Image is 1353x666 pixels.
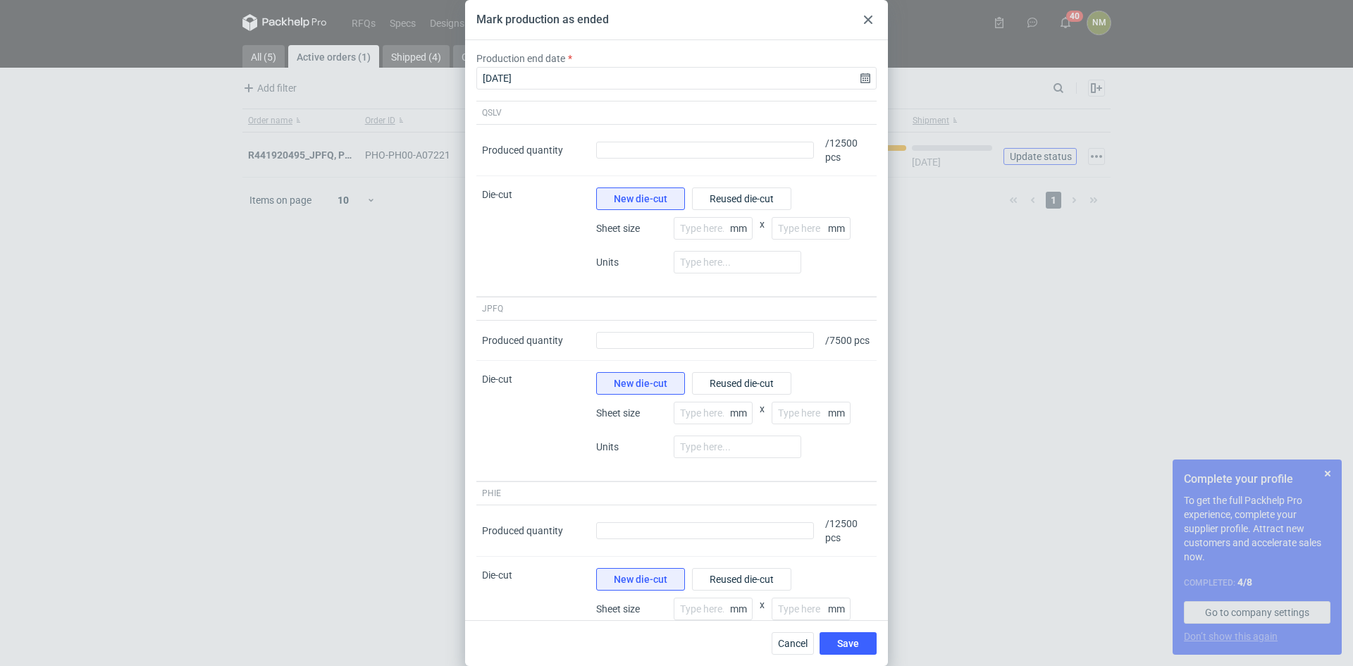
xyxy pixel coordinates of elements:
span: PHIE [482,488,501,499]
input: Type here... [772,217,851,240]
span: x [760,217,765,251]
input: Type here... [674,436,801,458]
span: Cancel [778,639,808,648]
input: Type here... [772,598,851,620]
div: Die-cut [476,361,591,481]
input: Type here... [674,598,753,620]
span: Units [596,440,667,454]
span: New die-cut [614,194,667,204]
span: Save [837,639,859,648]
span: QSLV [482,107,502,118]
span: Sheet size [596,406,667,420]
span: JPFQ [482,303,503,314]
span: Sheet size [596,602,667,616]
input: Type here... [772,402,851,424]
button: New die-cut [596,372,685,395]
span: x [760,402,765,436]
span: x [760,598,765,631]
button: Save [820,632,877,655]
div: / 12500 pcs [820,505,877,557]
p: mm [828,603,851,615]
p: mm [828,223,851,234]
p: mm [730,223,753,234]
div: Produced quantity [482,333,563,347]
span: Units [596,255,667,269]
button: Reused die-cut [692,187,791,210]
p: mm [730,407,753,419]
div: / 7500 pcs [820,321,877,361]
span: New die-cut [614,378,667,388]
div: / 12500 pcs [820,125,877,176]
input: Type here... [674,217,753,240]
span: Sheet size [596,221,667,235]
input: Type here... [674,251,801,273]
label: Production end date [476,51,565,66]
input: Type here... [674,402,753,424]
button: Cancel [772,632,814,655]
div: Mark production as ended [476,12,609,27]
span: Reused die-cut [710,194,774,204]
button: Reused die-cut [692,568,791,591]
span: Reused die-cut [710,574,774,584]
button: New die-cut [596,568,685,591]
button: Reused die-cut [692,372,791,395]
div: Die-cut [476,176,591,297]
p: mm [828,407,851,419]
p: mm [730,603,753,615]
div: Produced quantity [482,143,563,157]
button: New die-cut [596,187,685,210]
span: Reused die-cut [710,378,774,388]
span: New die-cut [614,574,667,584]
div: Produced quantity [482,524,563,538]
